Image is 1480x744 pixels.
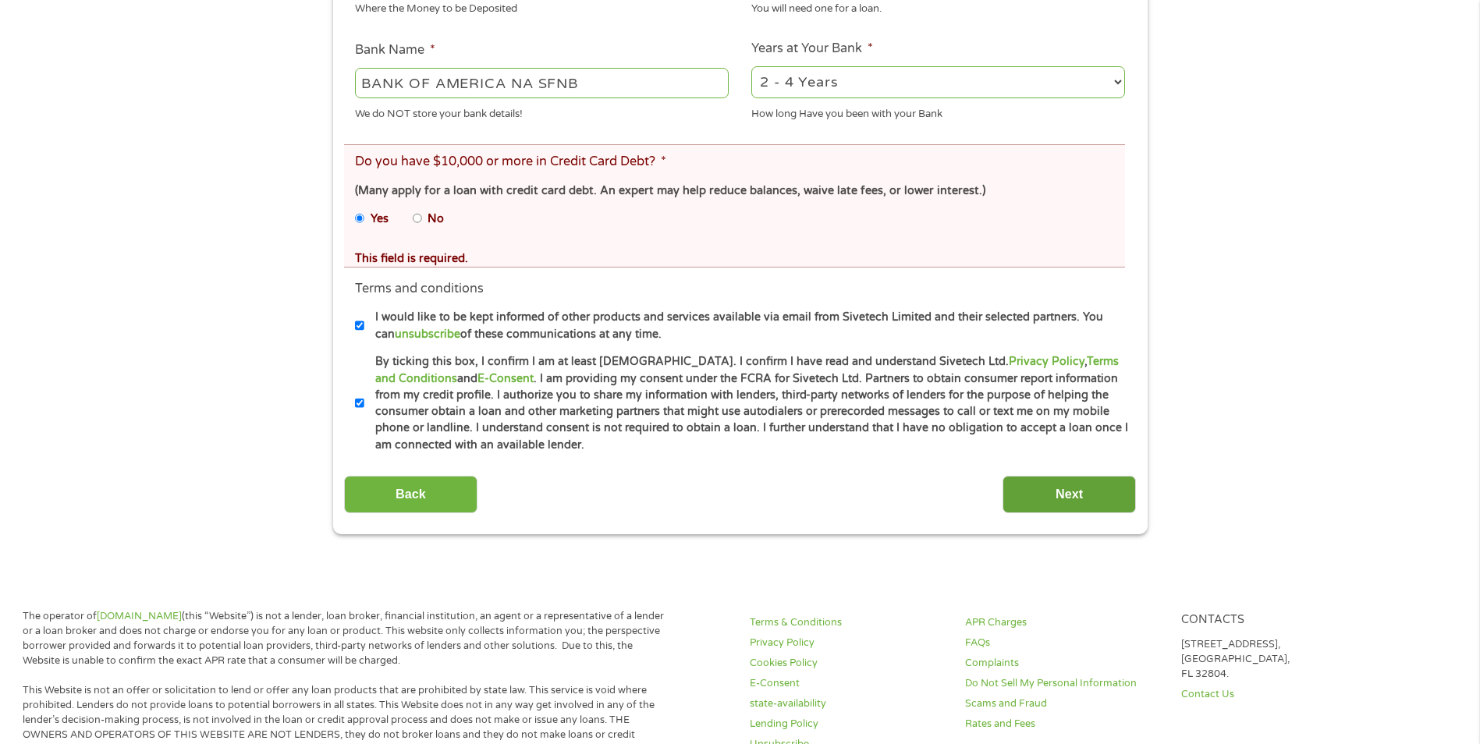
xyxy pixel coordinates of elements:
a: unsubscribe [395,328,460,341]
a: Cookies Policy [750,656,946,671]
a: Lending Policy [750,717,946,732]
a: Privacy Policy [1009,355,1084,368]
label: Terms and conditions [355,281,484,297]
a: Complaints [965,656,1162,671]
label: By ticking this box, I confirm I am at least [DEMOGRAPHIC_DATA]. I confirm I have read and unders... [364,353,1130,453]
h4: Contacts [1181,613,1378,628]
a: APR Charges [965,615,1162,630]
a: Rates and Fees [965,717,1162,732]
a: FAQs [965,636,1162,650]
a: [DOMAIN_NAME] [97,610,182,622]
a: E-Consent [750,676,946,691]
label: Years at Your Bank [751,41,873,57]
input: Back [344,476,477,514]
a: Privacy Policy [750,636,946,650]
label: Do you have $10,000 or more in Credit Card Debt? [355,154,666,170]
p: [STREET_ADDRESS], [GEOGRAPHIC_DATA], FL 32804. [1181,637,1378,682]
a: state-availability [750,696,946,711]
div: We do NOT store your bank details! [355,101,729,122]
label: Yes [371,211,389,228]
a: Scams and Fraud [965,696,1162,711]
a: E-Consent [477,372,534,385]
a: Contact Us [1181,687,1378,702]
div: (Many apply for a loan with credit card debt. An expert may help reduce balances, waive late fees... [355,182,1113,200]
div: How long Have you been with your Bank [751,101,1125,122]
a: Terms and Conditions [375,355,1119,384]
div: This field is required. [355,250,1113,267]
a: Do Not Sell My Personal Information [965,676,1162,691]
input: Next [1003,476,1136,514]
p: The operator of (this “Website”) is not a lender, loan broker, financial institution, an agent or... [23,609,670,668]
label: Bank Name [355,42,435,58]
label: No [428,211,444,228]
label: I would like to be kept informed of other products and services available via email from Sivetech... [364,309,1130,342]
a: Terms & Conditions [750,615,946,630]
